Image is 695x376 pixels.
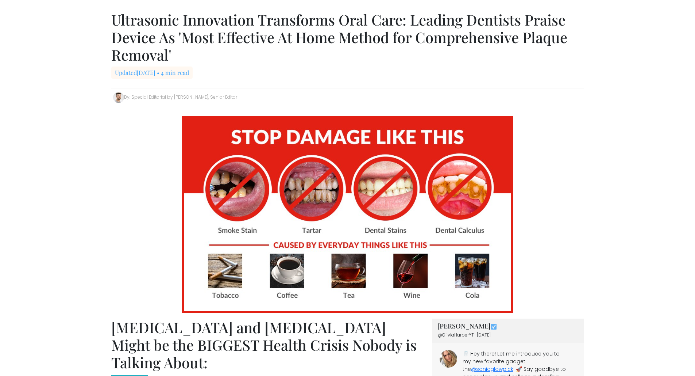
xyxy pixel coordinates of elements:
[182,116,513,313] img: producta1.jpg
[438,322,579,330] h3: [PERSON_NAME]
[490,323,497,330] img: Image
[113,92,124,103] img: Image
[438,332,491,338] span: @OliviaHarperYT · [DATE]
[471,365,513,373] a: @sonicglowpick
[111,10,567,64] b: Ultrasonic Innovation Transforms Oral Care: Leading Dentists Praise Device As 'Most Effective At ...
[440,350,457,368] img: Image
[111,67,193,79] span: Updated [DATE] • 4 min read
[111,88,584,107] div: By: Special Editorial by [PERSON_NAME], Senior Editor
